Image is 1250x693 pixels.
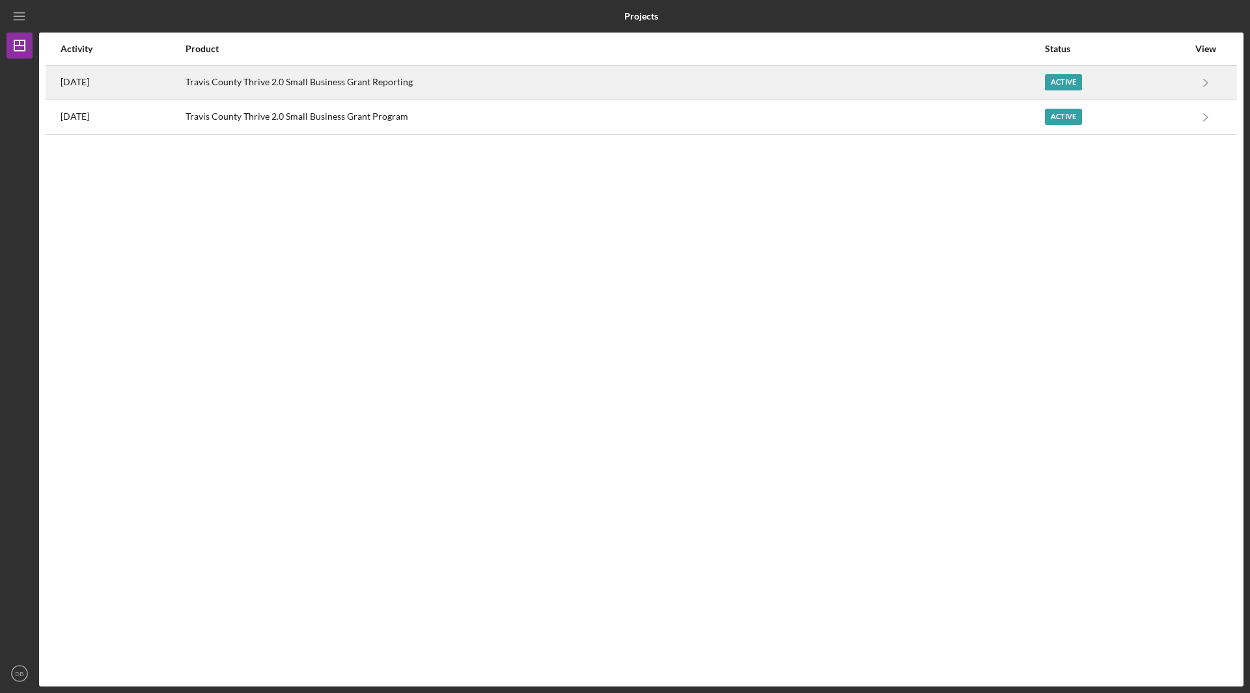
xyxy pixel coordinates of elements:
div: Active [1045,74,1082,90]
time: 2025-03-12 17:39 [61,111,89,122]
div: Active [1045,109,1082,125]
time: 2025-08-06 16:05 [61,77,89,87]
b: Projects [624,11,658,21]
div: Activity [61,44,184,54]
div: Product [186,44,1044,54]
div: Travis County Thrive 2.0 Small Business Grant Reporting [186,66,1044,99]
button: DB [7,660,33,686]
div: Travis County Thrive 2.0 Small Business Grant Program [186,101,1044,133]
div: View [1189,44,1222,54]
div: Status [1045,44,1188,54]
text: DB [15,670,23,677]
